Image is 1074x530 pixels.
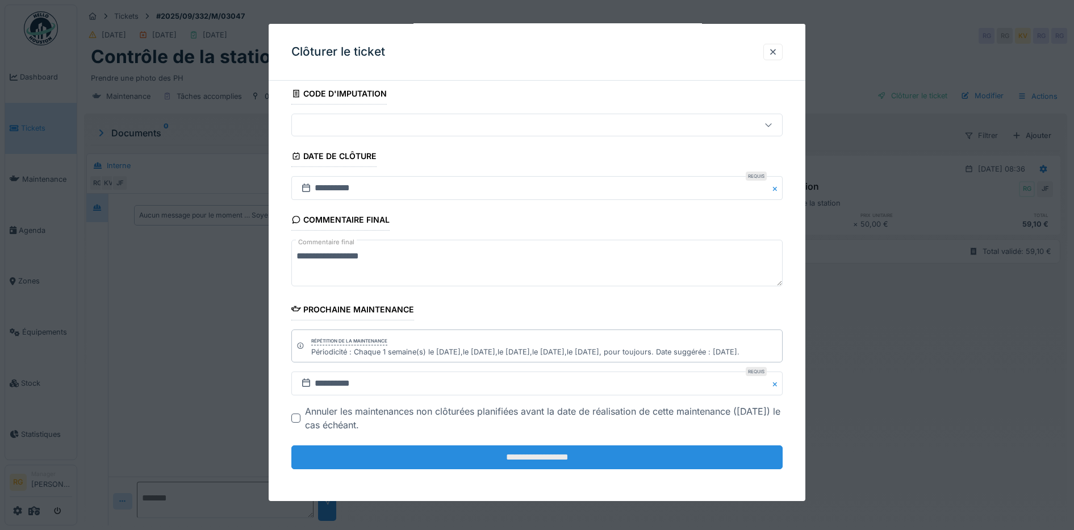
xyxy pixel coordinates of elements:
[291,85,387,105] div: Code d'imputation
[770,176,783,200] button: Close
[311,337,387,345] div: Répétition de la maintenance
[746,172,767,181] div: Requis
[296,235,357,249] label: Commentaire final
[311,347,739,357] div: Périodicité : Chaque 1 semaine(s) le [DATE],le [DATE],le [DATE],le [DATE],le [DATE], pour toujour...
[291,211,390,231] div: Commentaire final
[291,301,415,320] div: Prochaine maintenance
[291,148,377,167] div: Date de clôture
[291,45,385,59] h3: Clôturer le ticket
[770,372,783,395] button: Close
[305,404,783,432] div: Annuler les maintenances non clôturées planifiées avant la date de réalisation de cette maintenan...
[746,367,767,376] div: Requis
